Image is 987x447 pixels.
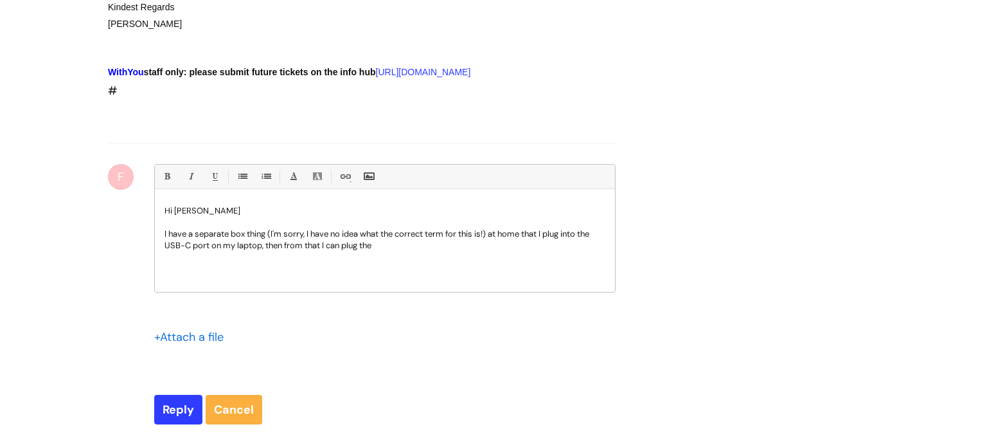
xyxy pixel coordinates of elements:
[159,169,175,185] a: Bold (Ctrl-B)
[164,205,605,217] p: Hi [PERSON_NAME]
[206,169,222,185] a: Underline(Ctrl-U)
[108,16,569,32] div: [PERSON_NAME]
[154,395,202,424] input: Reply
[360,169,377,185] a: Insert Image...
[108,67,376,77] strong: staff only: please submit future tickets on the info hub
[376,67,471,77] a: [URL][DOMAIN_NAME]
[337,169,353,185] a: Link
[164,228,605,251] p: I have a separate box thing (I'm sorry, I have no idea what the correct term for this is!) at hom...
[285,169,301,185] a: Font Color
[309,169,325,185] a: Back Color
[154,327,231,347] div: Attach a file
[108,67,144,77] span: WithYou
[258,169,274,185] a: 1. Ordered List (Ctrl-Shift-8)
[234,169,250,185] a: • Unordered List (Ctrl-Shift-7)
[182,169,199,185] a: Italic (Ctrl-I)
[206,395,262,424] a: Cancel
[108,164,134,190] div: F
